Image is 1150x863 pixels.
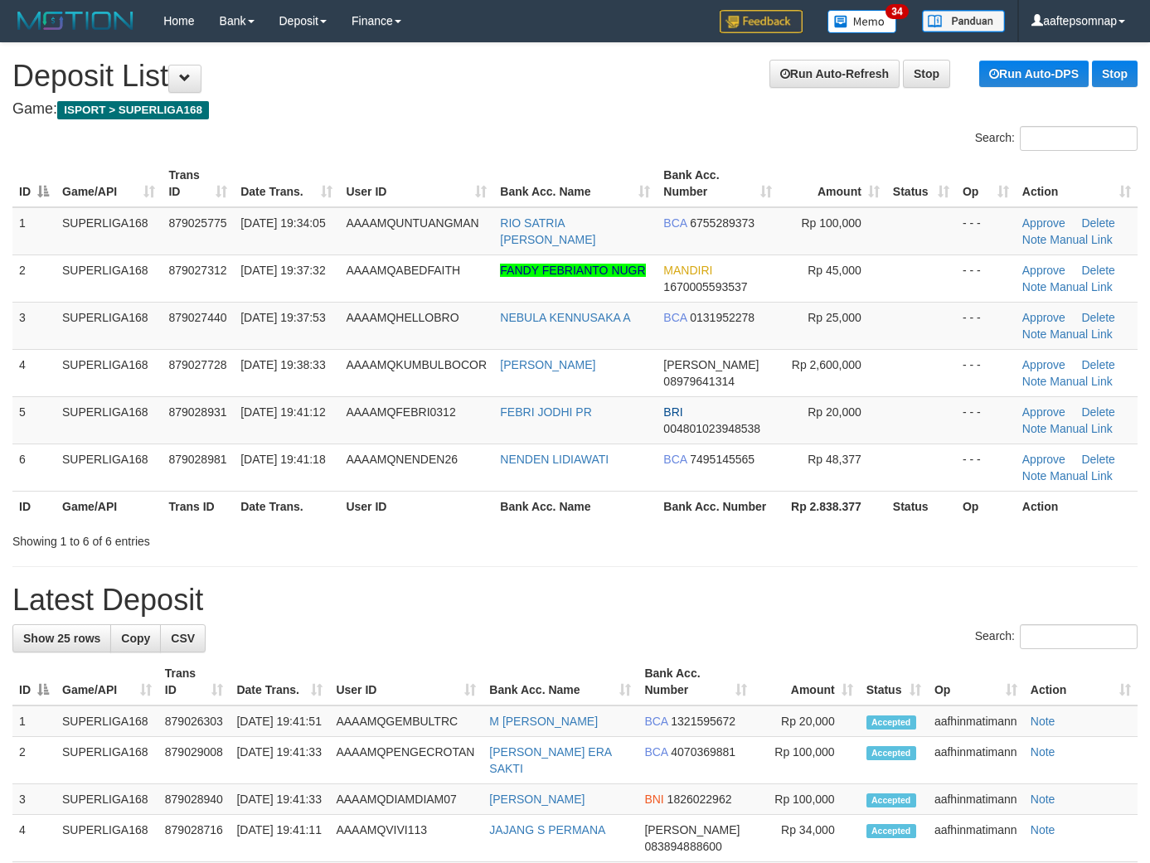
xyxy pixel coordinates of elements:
[1081,453,1114,466] a: Delete
[168,405,226,419] span: 879028931
[329,815,483,862] td: AAAAMQVIVI113
[121,632,150,645] span: Copy
[956,207,1016,255] td: - - -
[12,302,56,349] td: 3
[1050,280,1113,293] a: Manual Link
[638,658,754,705] th: Bank Acc. Number: activate to sort column ascending
[56,784,158,815] td: SUPERLIGA168
[903,60,950,88] a: Stop
[500,311,630,324] a: NEBULA KENNUSAKA A
[1016,160,1138,207] th: Action: activate to sort column ascending
[808,311,861,324] span: Rp 25,000
[240,453,325,466] span: [DATE] 19:41:18
[162,160,234,207] th: Trans ID: activate to sort column ascending
[160,624,206,652] a: CSV
[12,526,467,550] div: Showing 1 to 6 of 6 entries
[483,658,638,705] th: Bank Acc. Name: activate to sort column ascending
[956,160,1016,207] th: Op: activate to sort column ascending
[240,264,325,277] span: [DATE] 19:37:32
[346,216,478,230] span: AAAAMQUNTUANGMAN
[56,705,158,737] td: SUPERLIGA168
[1081,358,1114,371] a: Delete
[956,396,1016,444] td: - - -
[1022,280,1047,293] a: Note
[860,658,928,705] th: Status: activate to sort column ascending
[56,255,162,302] td: SUPERLIGA168
[657,491,779,521] th: Bank Acc. Number
[1050,375,1113,388] a: Manual Link
[866,715,916,730] span: Accepted
[329,705,483,737] td: AAAAMQGEMBULTRC
[956,302,1016,349] td: - - -
[644,823,740,836] span: [PERSON_NAME]
[956,444,1016,491] td: - - -
[754,705,860,737] td: Rp 20,000
[1031,715,1055,728] a: Note
[663,216,687,230] span: BCA
[171,632,195,645] span: CSV
[56,444,162,491] td: SUPERLIGA168
[240,216,325,230] span: [DATE] 19:34:05
[808,405,861,419] span: Rp 20,000
[1050,422,1113,435] a: Manual Link
[657,160,779,207] th: Bank Acc. Number: activate to sort column ascending
[12,705,56,737] td: 1
[158,815,230,862] td: 879028716
[1031,823,1055,836] a: Note
[956,349,1016,396] td: - - -
[23,632,100,645] span: Show 25 rows
[1022,311,1065,324] a: Approve
[500,216,595,246] a: RIO SATRIA [PERSON_NAME]
[158,784,230,815] td: 879028940
[667,793,732,806] span: Copy 1826022962 to clipboard
[329,658,483,705] th: User ID: activate to sort column ascending
[979,61,1089,87] a: Run Auto-DPS
[158,737,230,784] td: 879029008
[56,302,162,349] td: SUPERLIGA168
[12,60,1138,93] h1: Deposit List
[886,160,956,207] th: Status: activate to sort column ascending
[12,784,56,815] td: 3
[928,737,1024,784] td: aafhinmatimann
[1022,375,1047,388] a: Note
[500,453,609,466] a: NENDEN LIDIAWATI
[240,311,325,324] span: [DATE] 19:37:53
[493,160,657,207] th: Bank Acc. Name: activate to sort column ascending
[928,658,1024,705] th: Op: activate to sort column ascending
[500,405,591,419] a: FEBRI JODHI PR
[1022,233,1047,246] a: Note
[12,160,56,207] th: ID: activate to sort column descending
[346,264,460,277] span: AAAAMQABEDFAITH
[754,784,860,815] td: Rp 100,000
[663,405,682,419] span: BRI
[339,160,493,207] th: User ID: activate to sort column ascending
[56,396,162,444] td: SUPERLIGA168
[1092,61,1138,87] a: Stop
[240,405,325,419] span: [DATE] 19:41:12
[56,349,162,396] td: SUPERLIGA168
[56,737,158,784] td: SUPERLIGA168
[827,10,897,33] img: Button%20Memo.svg
[1022,405,1065,419] a: Approve
[12,349,56,396] td: 4
[663,358,759,371] span: [PERSON_NAME]
[12,624,111,652] a: Show 25 rows
[12,444,56,491] td: 6
[329,737,483,784] td: AAAAMQPENGECROTAN
[346,358,487,371] span: AAAAMQKUMBULBOCOR
[56,207,162,255] td: SUPERLIGA168
[158,705,230,737] td: 879026303
[1020,624,1138,649] input: Search:
[1031,745,1055,759] a: Note
[663,280,747,293] span: Copy 1670005593537 to clipboard
[12,815,56,862] td: 4
[168,264,226,277] span: 879027312
[12,658,56,705] th: ID: activate to sort column descending
[230,784,329,815] td: [DATE] 19:41:33
[12,101,1138,118] h4: Game:
[808,453,861,466] span: Rp 48,377
[329,784,483,815] td: AAAAMQDIAMDIAM07
[500,264,645,277] a: FANDY FEBRIANTO NUGR
[56,160,162,207] th: Game/API: activate to sort column ascending
[928,815,1024,862] td: aafhinmatimann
